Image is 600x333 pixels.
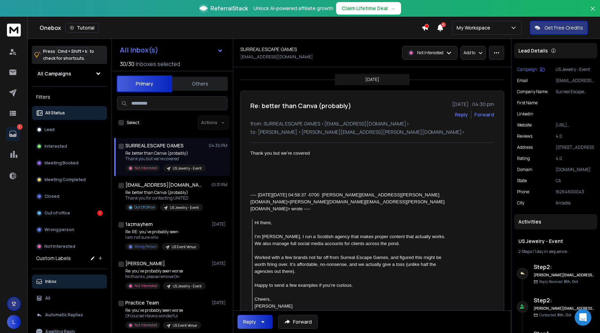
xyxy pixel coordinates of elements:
[32,239,107,253] button: Not Interested
[32,275,107,289] button: Inbox
[255,303,453,310] div: [PERSON_NAME]
[209,143,227,148] p: 04:30 PM
[243,318,256,325] div: Reply
[44,127,55,132] p: Lead
[250,150,453,157] div: Thank you but we’re covered
[255,233,453,247] div: I’m [PERSON_NAME]. I run a Scottish agency that makes proper content that actually works. We also...
[556,145,594,150] p: [STREET_ADDRESS]
[125,308,201,313] p: Re: you’ve probably seen worse
[517,111,533,117] p: linkedin
[32,173,107,187] button: Meeting Completed
[588,4,597,21] button: Close banner
[518,249,593,254] div: |
[212,221,227,227] p: [DATE]
[125,274,206,279] p: No thanks, please remove On
[7,315,21,329] button: L
[556,189,594,195] p: 16264600043
[36,255,71,262] h3: Custom Labels
[452,101,494,108] p: [DATE] : 04:30 pm
[45,295,50,301] p: All
[125,221,153,228] h1: 1azmayhem
[417,50,443,56] p: Not Interested
[125,142,184,149] h1: SURREAL ESCAPE GAMES
[518,47,548,54] p: Lead Details
[32,106,107,120] button: All Status
[6,127,20,141] a: 1
[517,178,527,184] p: state
[255,296,453,303] div: Cheers,
[517,133,532,139] p: reviews
[45,110,65,116] p: All Status
[32,223,107,237] button: Wrong person
[211,182,227,188] p: 01:31 PM
[32,206,107,220] button: Out of office1
[125,260,165,267] h1: [PERSON_NAME]
[57,47,88,55] span: Cmd + Shift + k
[539,312,572,318] p: Contacted
[556,133,594,139] p: 4.0
[237,315,273,329] button: Reply
[336,2,401,15] button: Claim Lifetime Deal→
[391,5,395,12] span: →
[125,299,159,306] h1: Practice Team
[172,76,228,91] button: Others
[556,122,594,128] p: [URL][DOMAIN_NAME]
[134,244,156,249] p: Wrong Person
[44,160,78,166] p: Meeting Booked
[441,22,446,27] span: 11
[97,210,103,216] div: 1
[44,227,74,233] p: Wrong person
[134,205,155,210] p: Out Of Office
[464,50,475,56] p: Add to
[170,205,199,210] p: US Jewelry - Event
[32,92,107,102] h3: Filters
[212,261,227,266] p: [DATE]
[474,111,494,118] div: Forward
[556,200,594,206] p: Arcadia
[44,244,75,249] p: Not Interested
[32,189,107,203] button: Closed
[534,296,594,304] h6: Step 2 :
[44,144,67,149] p: Interested
[43,48,94,62] p: Press to check for shortcuts.
[125,268,206,274] p: Re: you’ve probably seen worse
[44,177,86,182] p: Meeting Completed
[32,67,107,81] button: All Campaigns
[517,122,532,128] p: website
[32,139,107,153] button: Interested
[556,78,594,83] p: [EMAIL_ADDRESS][DOMAIN_NAME]
[255,254,453,275] div: Worked with a few brands not far off from Surreal Escape Games, and figured this might be worth f...
[17,124,23,130] p: 1
[172,244,196,250] p: US Event Venue
[210,4,248,13] span: ReferralStack
[32,156,107,170] button: Meeting Booked
[134,283,157,289] p: Not Interested
[136,60,180,68] h3: Inboxes selected
[365,77,379,82] p: [DATE]
[125,195,203,201] p: Thank you for contacting UNITED
[134,323,157,328] p: Not Interested
[556,178,594,184] p: CA
[32,123,107,137] button: Lead
[534,263,594,271] h6: Step 2 :
[212,300,227,306] p: [DATE]
[173,323,197,328] p: US Event Venue
[173,166,202,171] p: US Jewelry - Event
[517,67,537,72] p: Campaign
[255,310,453,317] div: (You can bin me if this ain’t your thing)
[557,312,572,317] span: 8th, Oct
[125,190,203,195] p: Re: better than Canva (probably)
[255,282,453,289] div: Happy to send a few examples if you’re curious.
[517,145,533,150] p: address
[37,70,71,77] h1: All Campaigns
[556,167,594,172] p: [DOMAIN_NAME]
[125,181,202,188] h1: [EMAIL_ADDRESS][DOMAIN_NAME]
[117,75,172,92] button: Primary
[44,194,59,199] p: Closed
[514,214,597,229] div: Activities
[250,129,494,136] p: to: [PERSON_NAME] <[PERSON_NAME][EMAIL_ADDRESS][PERSON_NAME][DOMAIN_NAME]>
[250,101,351,111] h1: Re: better than Canva (probably)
